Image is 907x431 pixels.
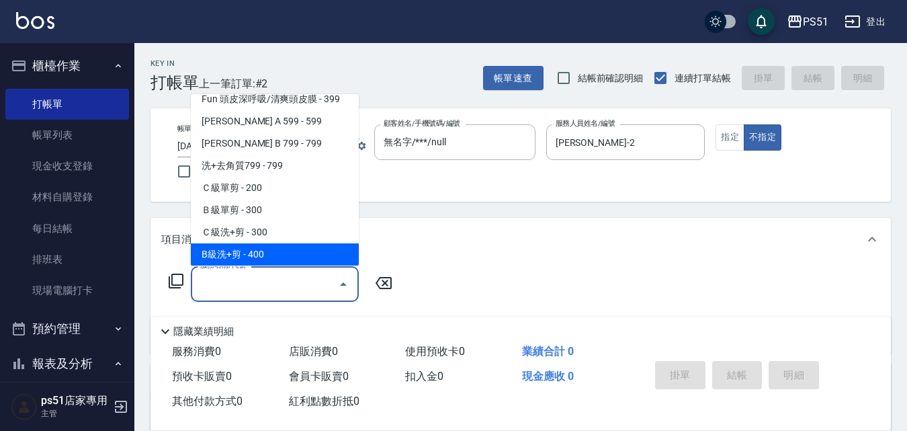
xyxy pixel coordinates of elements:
a: 現場電腦打卡 [5,275,129,306]
a: 現金收支登錄 [5,151,129,182]
h5: ps51店家專用 [41,394,110,407]
a: 每日結帳 [5,213,129,244]
a: 材料自購登錄 [5,182,129,212]
button: 不指定 [744,124,781,151]
span: [PERSON_NAME] B 799 - 799 [191,132,359,155]
p: 主管 [41,407,110,420]
a: 打帳單 [5,89,129,120]
a: 排班表 [5,244,129,275]
img: Logo [16,12,54,29]
span: 服務消費 0 [172,345,221,358]
span: 業績合計 0 [522,345,574,358]
label: 顧客姓名/手機號碼/編號 [384,118,460,128]
span: 預收卡販賣 0 [172,370,232,383]
span: 其他付款方式 0 [172,395,243,407]
p: 項目消費 [161,233,202,247]
h2: Key In [150,59,199,68]
span: 扣入金 0 [405,370,443,383]
p: 隱藏業績明細 [173,325,234,339]
span: 使用預收卡 0 [405,345,465,358]
span: Ｂ級單剪 - 300 [191,199,359,221]
button: save [748,8,775,35]
button: 帳單速查 [483,66,544,91]
input: YYYY/MM/DD hh:mm [177,135,307,157]
a: 帳單列表 [5,120,129,151]
span: 免費剪髮 - 100 [191,266,359,288]
span: 店販消費 0 [289,345,338,358]
span: B級洗+剪 - 400 [191,243,359,266]
button: PS51 [781,8,834,36]
button: Close [333,274,354,295]
span: [PERSON_NAME] A 599 - 599 [191,110,359,132]
span: 連續打單結帳 [675,71,731,85]
button: 櫃檯作業 [5,48,129,83]
img: Person [11,393,38,420]
span: Ｃ級單剪 - 200 [191,177,359,199]
span: 結帳前確認明細 [578,71,644,85]
button: 登出 [839,9,891,34]
span: 現金應收 0 [522,370,574,383]
span: Fun 頭皮深呼吸/清爽頭皮膜 - 399 [191,88,359,110]
span: 紅利點數折抵 0 [289,395,359,407]
span: 會員卡販賣 0 [289,370,349,383]
span: 上一筆訂單:#2 [199,75,268,92]
button: 指定 [716,124,744,151]
label: 服務人員姓名/編號 [556,118,615,128]
label: 帳單日期 [177,124,206,134]
div: PS51 [803,13,828,30]
button: 預約管理 [5,311,129,346]
h3: 打帳單 [150,73,199,92]
span: Ｃ級洗+剪 - 300 [191,221,359,243]
span: 洗+去角質799 - 799 [191,155,359,177]
div: 項目消費 [150,218,891,261]
button: 報表及分析 [5,346,129,381]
